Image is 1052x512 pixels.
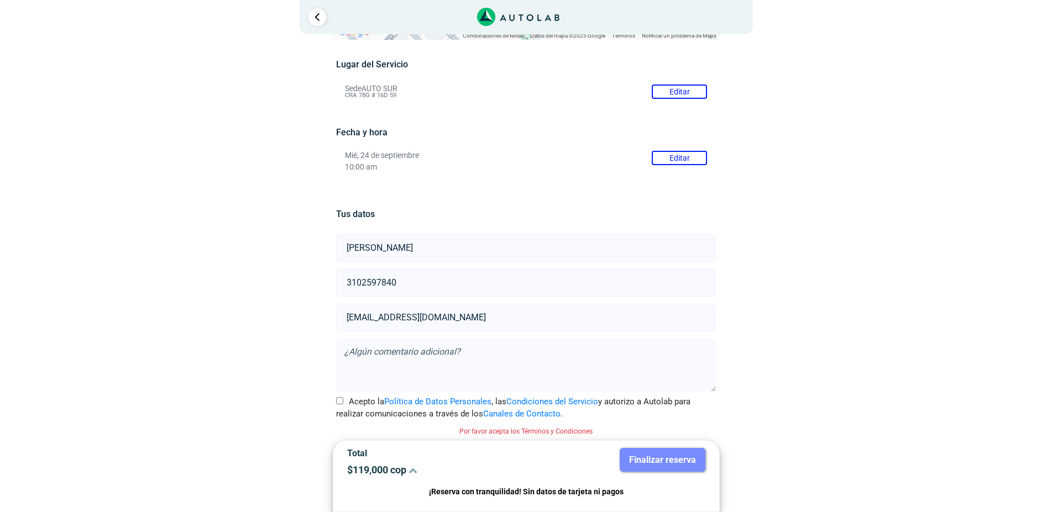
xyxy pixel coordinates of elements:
[336,209,716,219] h5: Tus datos
[620,448,705,472] button: Finalizar reserva
[463,32,524,40] button: Combinaciones de teclas
[336,397,343,404] input: Acepto laPolítica de Datos Personales, lasCondiciones del Servicioy autorizo a Autolab para reali...
[345,151,707,160] p: Mié, 24 de septiembre
[483,409,561,419] a: Canales de Contacto
[642,33,716,39] a: Notificar un problema de Maps
[652,151,707,165] button: Editar
[336,234,716,262] input: Nombre y apellido
[530,33,605,39] span: Datos del mapa ©2025 Google
[336,395,716,420] label: Acepto la , las y autorizo a Autolab para realizar comunicaciones a través de los .
[459,427,593,435] small: Por favor acepta los Términos y Condiciones
[477,11,559,22] a: Link al sitio de autolab
[336,304,716,331] input: Correo electrónico
[612,33,635,39] a: Términos (se abre en una nueva pestaña)
[384,397,491,407] a: Política de Datos Personales
[347,485,705,498] p: ¡Reserva con tranquilidad! Sin datos de tarjeta ni pagos
[347,448,518,458] p: Total
[336,269,716,297] input: Celular
[336,127,716,138] h5: Fecha y hora
[345,162,707,172] p: 10:00 am
[506,397,598,407] a: Condiciones del Servicio
[347,464,518,476] p: $ 119,000 cop
[336,59,716,70] h5: Lugar del Servicio
[308,8,326,26] a: Ir al paso anterior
